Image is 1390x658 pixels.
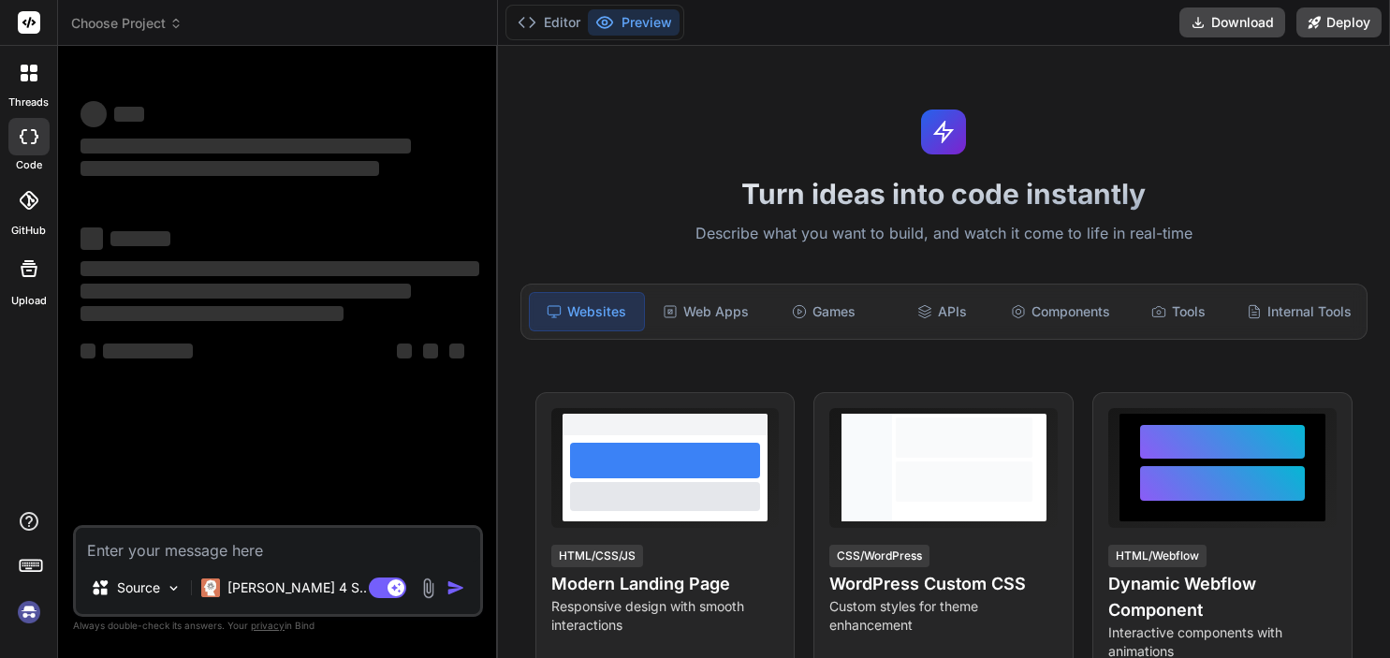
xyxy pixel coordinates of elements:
[1108,571,1337,623] h4: Dynamic Webflow Component
[1003,292,1118,331] div: Components
[227,578,367,597] p: [PERSON_NAME] 4 S..
[767,292,881,331] div: Games
[1108,545,1207,567] div: HTML/Webflow
[80,227,103,250] span: ‌
[251,620,285,631] span: privacy
[13,596,45,628] img: signin
[8,95,49,110] label: threads
[1179,7,1285,37] button: Download
[16,157,42,173] label: code
[649,292,763,331] div: Web Apps
[885,292,999,331] div: APIs
[80,161,379,176] span: ‌
[417,578,439,599] img: attachment
[449,344,464,358] span: ‌
[114,107,144,122] span: ‌
[110,231,170,246] span: ‌
[11,223,46,239] label: GitHub
[80,101,107,127] span: ‌
[11,293,47,309] label: Upload
[103,344,193,358] span: ‌
[829,545,929,567] div: CSS/WordPress
[397,344,412,358] span: ‌
[509,177,1379,211] h1: Turn ideas into code instantly
[73,617,483,635] p: Always double-check its answers. Your in Bind
[80,261,479,276] span: ‌
[80,139,411,154] span: ‌
[829,597,1058,635] p: Custom styles for theme enhancement
[446,578,465,597] img: icon
[117,578,160,597] p: Source
[551,597,780,635] p: Responsive design with smooth interactions
[80,284,411,299] span: ‌
[510,9,588,36] button: Editor
[423,344,438,358] span: ‌
[166,580,182,596] img: Pick Models
[71,14,183,33] span: Choose Project
[829,571,1058,597] h4: WordPress Custom CSS
[1296,7,1382,37] button: Deploy
[551,571,780,597] h4: Modern Landing Page
[1121,292,1236,331] div: Tools
[1239,292,1359,331] div: Internal Tools
[509,222,1379,246] p: Describe what you want to build, and watch it come to life in real-time
[80,306,344,321] span: ‌
[529,292,645,331] div: Websites
[201,578,220,597] img: Claude 4 Sonnet
[588,9,680,36] button: Preview
[80,344,95,358] span: ‌
[551,545,643,567] div: HTML/CSS/JS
